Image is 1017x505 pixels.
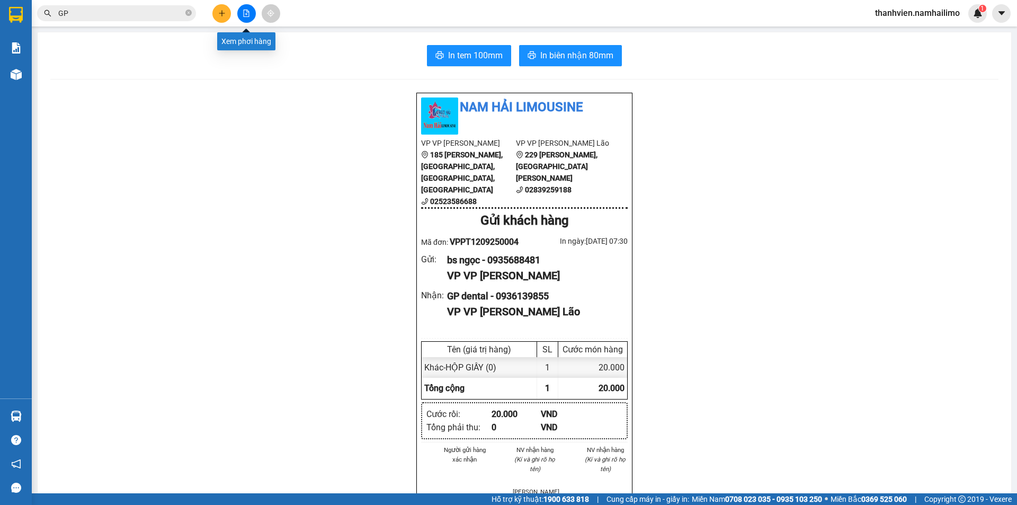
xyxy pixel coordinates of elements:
span: caret-down [997,8,1006,18]
span: In biên nhận 80mm [540,49,613,62]
i: (Kí và ghi rõ họ tên) [585,456,626,473]
div: Cước món hàng [561,344,625,355]
span: Hỗ trợ kỹ thuật: [492,493,589,505]
span: ⚪️ [825,497,828,501]
div: Gửi khách hàng [421,211,628,231]
span: file-add [243,10,250,17]
span: Miền Nam [692,493,822,505]
div: 20.000 [558,357,627,378]
button: printerIn biên nhận 80mm [519,45,622,66]
div: VND [541,407,590,421]
strong: 1900 633 818 [543,495,589,503]
button: plus [212,4,231,23]
b: 185 [PERSON_NAME], [GEOGRAPHIC_DATA], [GEOGRAPHIC_DATA], [GEOGRAPHIC_DATA] [421,150,503,194]
li: Người gửi hàng xác nhận [442,445,487,464]
li: VP VP [PERSON_NAME] [421,137,516,149]
span: printer [435,51,444,61]
b: 229 [PERSON_NAME], [GEOGRAPHIC_DATA][PERSON_NAME] [516,150,597,182]
span: close-circle [185,8,192,19]
i: (Kí và ghi rõ họ tên) [514,456,555,473]
div: Mã đơn: [421,235,524,249]
div: Tổng phải thu : [426,421,492,434]
div: bs ngọc - 0935688481 [447,253,619,268]
span: search [44,10,51,17]
span: copyright [958,495,966,503]
span: question-circle [11,435,21,445]
li: Nam Hải Limousine [421,98,628,118]
li: [PERSON_NAME] [513,487,558,497]
span: Tổng cộng [424,383,465,393]
div: Cước rồi : [426,407,492,421]
span: printer [528,51,536,61]
b: 02523586688 [430,197,477,206]
button: printerIn tem 100mm [427,45,511,66]
img: warehouse-icon [11,69,22,80]
span: VPPT1209250004 [450,237,519,247]
span: In tem 100mm [448,49,503,62]
div: In ngày: [DATE] 07:30 [524,235,628,247]
button: caret-down [992,4,1011,23]
div: VP VP [PERSON_NAME] [447,268,619,284]
span: aim [267,10,274,17]
img: logo.jpg [421,98,458,135]
div: GP dental - 0936139855 [447,289,619,304]
span: phone [421,198,429,205]
span: Khác - HỘP GIẤY (0) [424,362,496,373]
img: warehouse-icon [11,411,22,422]
span: close-circle [185,10,192,16]
div: Nhận : [421,289,447,302]
span: Miền Bắc [831,493,907,505]
div: 1 [537,357,558,378]
span: phone [516,186,523,193]
div: 0 [492,421,541,434]
button: file-add [237,4,256,23]
button: aim [262,4,280,23]
div: VP VP [PERSON_NAME] Lão [447,304,619,320]
span: thanhvien.namhailimo [867,6,968,20]
img: solution-icon [11,42,22,54]
strong: 0708 023 035 - 0935 103 250 [725,495,822,503]
span: 1 [545,383,550,393]
div: SL [540,344,555,355]
span: plus [218,10,226,17]
strong: 0369 525 060 [861,495,907,503]
div: Gửi : [421,253,447,266]
b: 02839259188 [525,185,572,194]
span: environment [421,151,429,158]
span: environment [516,151,523,158]
span: 1 [980,5,984,12]
img: icon-new-feature [973,8,983,18]
div: Tên (giá trị hàng) [424,344,534,355]
span: | [915,493,916,505]
li: NV nhận hàng [583,445,628,455]
span: Cung cấp máy in - giấy in: [606,493,689,505]
span: | [597,493,599,505]
span: message [11,483,21,493]
sup: 1 [979,5,986,12]
img: logo-vxr [9,7,23,23]
li: VP VP [PERSON_NAME] Lão [516,137,611,149]
li: NV nhận hàng [513,445,558,455]
div: VND [541,421,590,434]
span: 20.000 [599,383,625,393]
div: 20.000 [492,407,541,421]
input: Tìm tên, số ĐT hoặc mã đơn [58,7,183,19]
span: notification [11,459,21,469]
